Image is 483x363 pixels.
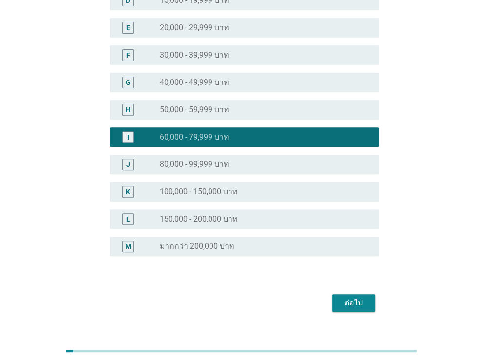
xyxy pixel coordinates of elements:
[160,160,229,169] label: 80,000 - 99,999 บาท
[127,132,129,142] div: I
[126,159,130,169] div: J
[126,50,130,60] div: F
[126,214,130,224] div: L
[160,214,238,224] label: 150,000 - 200,000 บาท
[332,294,375,312] button: ต่อไป
[160,78,229,87] label: 40,000 - 49,999 บาท
[126,104,130,115] div: H
[160,242,234,251] label: มากกว่า 200,000 บาท
[160,23,229,33] label: 20,000 - 29,999 บาท
[126,186,130,197] div: K
[340,297,367,309] div: ต่อไป
[160,105,229,115] label: 50,000 - 59,999 บาท
[160,187,238,197] label: 100,000 - 150,000 บาท
[126,77,130,87] div: G
[126,22,130,33] div: E
[160,50,229,60] label: 30,000 - 39,999 บาท
[160,132,229,142] label: 60,000 - 79,999 บาท
[125,241,131,251] div: M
